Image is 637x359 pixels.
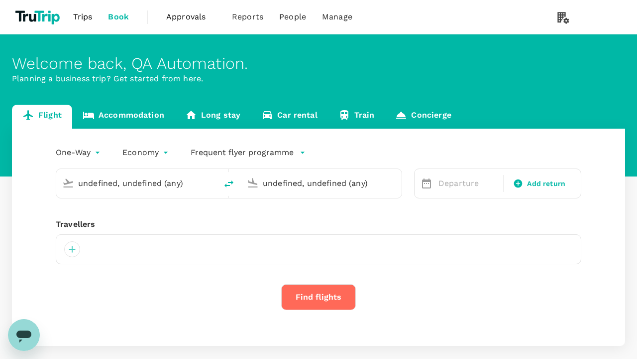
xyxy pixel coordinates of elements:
[191,147,306,159] button: Frequent flyer programme
[251,105,328,129] a: Car rental
[166,11,216,23] span: Approvals
[210,182,212,184] button: Open
[263,176,381,191] input: Going to
[328,105,385,129] a: Train
[108,11,129,23] span: Book
[281,284,356,310] button: Find flights
[56,218,581,230] div: Travellers
[217,172,241,196] button: delete
[322,11,352,23] span: Manage
[56,145,103,161] div: One-Way
[232,11,263,23] span: Reports
[589,7,609,27] img: QA Automation Test
[191,147,294,159] p: Frequent flyer programme
[438,178,497,189] p: Departure
[395,182,397,184] button: Open
[12,73,625,85] p: Planning a business trip? Get started from here.
[72,105,175,129] a: Accommodation
[175,105,251,129] a: Long stay
[12,105,72,129] a: Flight
[78,176,196,191] input: Depart from
[527,179,565,189] span: Add return
[279,11,306,23] span: People
[12,6,65,28] img: TruTrip logo
[122,145,171,161] div: Economy
[8,319,40,351] iframe: Button to launch messaging window
[73,11,93,23] span: Trips
[12,54,625,73] div: Welcome back , QA Automation .
[385,105,461,129] a: Concierge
